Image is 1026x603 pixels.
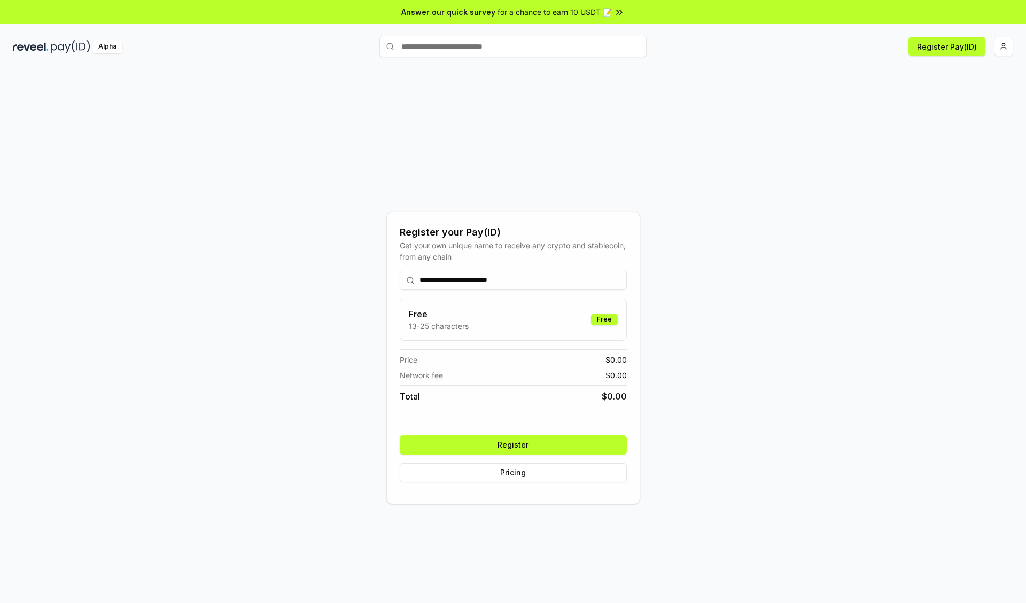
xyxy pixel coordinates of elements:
[401,6,495,18] span: Answer our quick survey
[591,314,618,325] div: Free
[908,37,985,56] button: Register Pay(ID)
[13,40,49,53] img: reveel_dark
[92,40,122,53] div: Alpha
[602,390,627,403] span: $ 0.00
[605,354,627,365] span: $ 0.00
[400,354,417,365] span: Price
[605,370,627,381] span: $ 0.00
[51,40,90,53] img: pay_id
[409,308,469,320] h3: Free
[400,390,420,403] span: Total
[400,370,443,381] span: Network fee
[409,320,469,332] p: 13-25 characters
[400,240,627,262] div: Get your own unique name to receive any crypto and stablecoin, from any chain
[498,6,612,18] span: for a chance to earn 10 USDT 📝
[400,435,627,455] button: Register
[400,225,627,240] div: Register your Pay(ID)
[400,463,627,482] button: Pricing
